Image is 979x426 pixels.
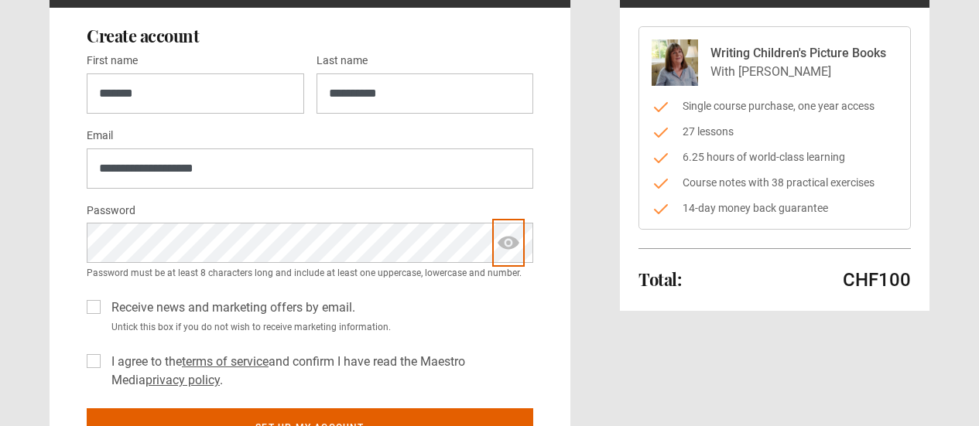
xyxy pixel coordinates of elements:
[87,202,135,220] label: Password
[652,98,898,114] li: Single course purchase, one year access
[652,124,898,140] li: 27 lessons
[87,52,138,70] label: First name
[710,63,886,81] p: With [PERSON_NAME]
[652,200,898,216] li: 14-day money back guarantee
[843,268,911,292] p: CHF100
[105,320,533,334] small: Untick this box if you do not wish to receive marketing information.
[105,353,533,390] label: I agree to the and confirm I have read the Maestro Media .
[87,26,533,45] h2: Create account
[87,266,533,280] small: Password must be at least 8 characters long and include at least one uppercase, lowercase and num...
[652,149,898,165] li: 6.25 hours of world-class learning
[710,44,886,63] p: Writing Children's Picture Books
[317,52,368,70] label: Last name
[496,223,521,263] span: show password
[652,175,898,191] li: Course notes with 38 practical exercises
[638,270,681,288] h2: Total:
[87,127,113,145] label: Email
[145,373,220,387] a: privacy policy
[105,298,355,317] label: Receive news and marketing offers by email.
[182,354,269,369] a: terms of service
